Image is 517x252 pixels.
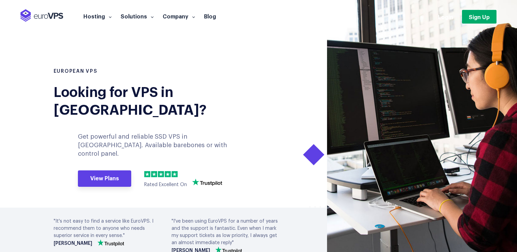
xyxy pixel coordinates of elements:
[21,9,63,22] img: EuroVPS
[158,171,164,177] img: 3
[144,171,150,177] img: 1
[54,68,254,75] h1: European VPS
[200,13,220,19] a: Blog
[79,13,116,19] a: Hosting
[158,13,200,19] a: Company
[165,171,171,177] img: 4
[78,170,131,187] a: View Plans
[78,132,247,158] p: Get powerful and reliable SSD VPS in [GEOGRAPHIC_DATA]. Available barebones or with control panel.
[172,171,178,177] img: 5
[54,82,254,117] div: Looking for VPS in [GEOGRAPHIC_DATA]?
[54,241,92,246] strong: [PERSON_NAME]
[144,182,187,187] span: Rated Excellent On
[116,13,158,19] a: Solutions
[462,10,496,24] a: Sign Up
[151,171,157,177] img: 2
[97,239,124,246] img: trustpilot-vector-logo.png
[54,218,161,246] div: "It's not easy to find a service like EuroVPS. I recommend them to anyone who needs superior serv...
[438,13,453,20] a: Login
